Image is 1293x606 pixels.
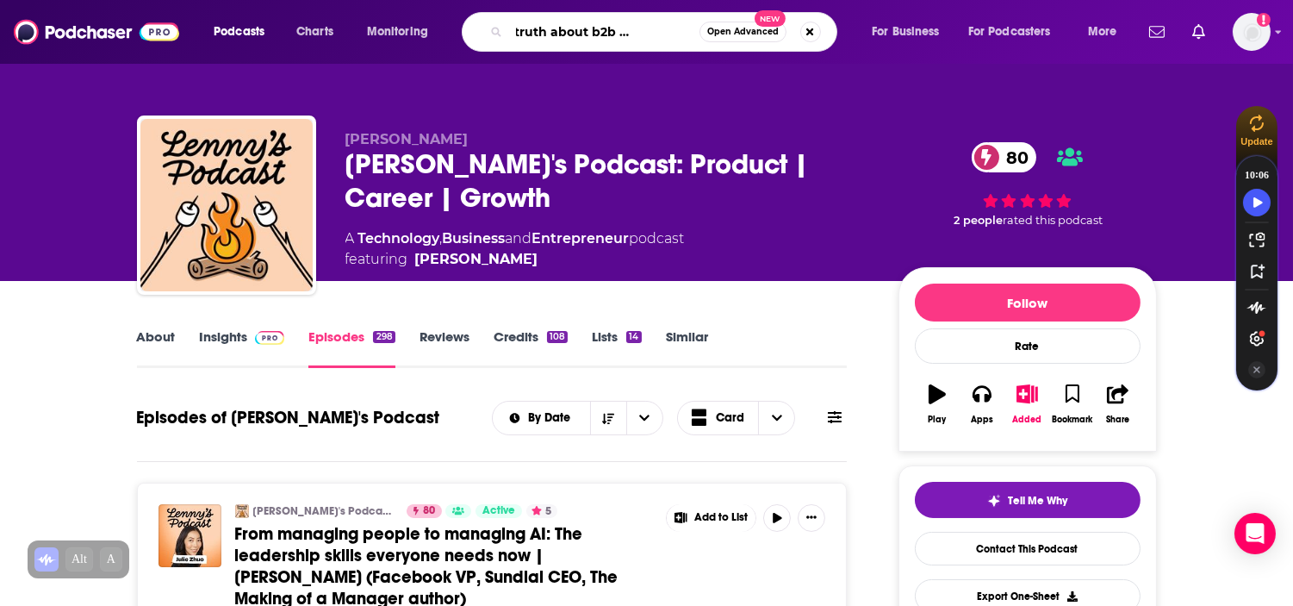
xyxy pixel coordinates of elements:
[355,18,451,46] button: open menu
[915,284,1141,322] button: Follow
[528,412,576,424] span: By Date
[971,415,993,425] div: Apps
[1050,373,1095,435] button: Bookmark
[1185,17,1212,47] a: Show notifications dropdown
[626,331,641,343] div: 14
[626,402,662,434] button: open menu
[235,504,249,518] img: Lenny's Podcast: Product | Career | Growth
[494,328,568,368] a: Credits108
[1106,415,1129,425] div: Share
[547,331,568,343] div: 108
[928,415,946,425] div: Play
[798,504,825,532] button: Show More Button
[509,18,699,46] input: Search podcasts, credits, & more...
[345,131,469,147] span: [PERSON_NAME]
[694,511,748,524] span: Add to List
[1233,13,1271,51] button: Show profile menu
[415,249,538,270] a: Lenny Rachitsky
[214,20,264,44] span: Podcasts
[1088,20,1117,44] span: More
[1142,17,1172,47] a: Show notifications dropdown
[1004,214,1103,227] span: rated this podcast
[590,402,626,434] button: Sort Direction
[202,18,287,46] button: open menu
[915,482,1141,518] button: tell me why sparkleTell Me Why
[1233,13,1271,51] img: User Profile
[482,503,515,520] span: Active
[420,328,469,368] a: Reviews
[1013,415,1042,425] div: Added
[493,412,590,424] button: open menu
[14,16,179,48] img: Podchaser - Follow, Share and Rate Podcasts
[345,249,685,270] span: featuring
[296,20,333,44] span: Charts
[755,10,786,27] span: New
[1257,13,1271,27] svg: Add a profile image
[968,20,1051,44] span: For Podcasters
[987,494,1001,508] img: tell me why sparkle
[707,28,779,36] span: Open Advanced
[1234,513,1276,554] div: Open Intercom Messenger
[666,328,708,368] a: Similar
[506,230,532,247] span: and
[140,119,313,291] img: Lenny's Podcast: Product | Career | Growth
[667,504,756,532] button: Show More Button
[407,504,442,518] a: 80
[1004,373,1049,435] button: Added
[532,230,630,247] a: Entrepreneur
[159,504,221,567] img: From managing people to managing AI: The leadership skills everyone needs now | Julie Zhuo (Faceb...
[954,214,1004,227] span: 2 people
[478,12,854,52] div: Search podcasts, credits, & more...
[137,328,176,368] a: About
[137,407,440,428] h1: Episodes of [PERSON_NAME]'s Podcast
[677,401,796,435] button: Choose View
[1233,13,1271,51] span: Logged in as ABolliger
[716,412,744,424] span: Card
[255,331,285,345] img: Podchaser Pro
[915,373,960,435] button: Play
[592,328,641,368] a: Lists14
[285,18,344,46] a: Charts
[1095,373,1140,435] button: Share
[957,18,1076,46] button: open menu
[373,331,395,343] div: 298
[345,228,685,270] div: A podcast
[358,230,440,247] a: Technology
[699,22,786,42] button: Open AdvancedNew
[443,230,506,247] a: Business
[898,131,1157,239] div: 80 2 peoplerated this podcast
[308,328,395,368] a: Episodes298
[367,20,428,44] span: Monitoring
[200,328,285,368] a: InsightsPodchaser Pro
[492,401,663,435] h2: Choose List sort
[860,18,961,46] button: open menu
[1052,415,1092,425] div: Bookmark
[253,504,395,518] a: [PERSON_NAME]'s Podcast: Product | Career | Growth
[440,230,443,247] span: ,
[526,504,557,518] button: 5
[1008,494,1067,508] span: Tell Me Why
[960,373,1004,435] button: Apps
[423,503,435,520] span: 80
[1076,18,1139,46] button: open menu
[915,532,1141,565] a: Contact This Podcast
[989,142,1037,172] span: 80
[972,142,1037,172] a: 80
[476,504,522,518] a: Active
[915,328,1141,364] div: Rate
[872,20,940,44] span: For Business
